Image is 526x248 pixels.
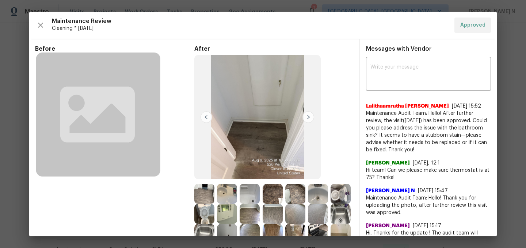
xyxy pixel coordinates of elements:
span: Messages with Vendor [366,46,431,52]
span: Hi, Thanks for the update ! The audit team will reach out to you shortly. [366,229,491,244]
span: Cleaning * [DATE] [52,25,449,32]
span: [PERSON_NAME] N [366,187,415,194]
span: [PERSON_NAME] [366,159,410,167]
span: Lalithaamrutha [PERSON_NAME] [366,102,449,110]
span: Maintenance Review [52,18,449,25]
img: right-chevron-button-url [302,111,314,123]
span: Maintenance Audit Team: Hello! Thank you for uploading the photo, after further review this visit... [366,194,491,216]
span: [DATE] 15:47 [418,188,448,193]
span: Before [35,45,194,53]
span: After [194,45,354,53]
img: left-chevron-button-url [201,111,212,123]
span: [DATE] 15:52 [452,104,481,109]
span: [DATE] 15:17 [413,223,441,228]
span: [PERSON_NAME] [366,222,410,229]
span: Hi team! Can we please make sure thermostat is at 75? Thanks! [366,167,491,181]
span: [DATE], 12:1 [413,160,440,166]
span: Maintenance Audit Team: Hello! After further review, the visit([DATE]) has been approved. Could y... [366,110,491,154]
